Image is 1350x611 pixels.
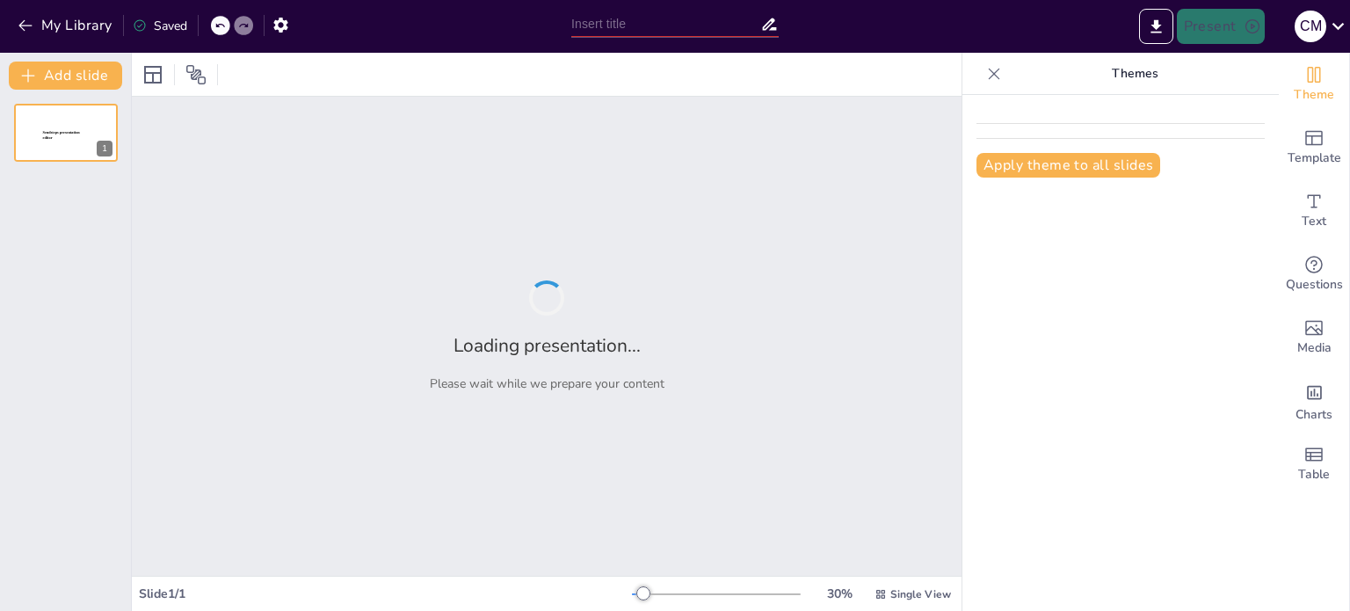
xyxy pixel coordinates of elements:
[1279,369,1349,433] div: Add charts and graphs
[976,153,1160,178] button: Apply theme to all slides
[1295,11,1326,42] div: C M
[1297,338,1332,358] span: Media
[1279,433,1349,496] div: Add a table
[43,131,80,141] span: Sendsteps presentation editor
[1296,405,1332,425] span: Charts
[139,61,167,89] div: Layout
[13,11,120,40] button: My Library
[1279,306,1349,369] div: Add images, graphics, shapes or video
[1008,53,1261,95] p: Themes
[14,104,118,162] div: 1
[1279,243,1349,306] div: Get real-time input from your audience
[430,375,664,392] p: Please wait while we prepare your content
[571,11,760,37] input: Insert title
[1279,53,1349,116] div: Change the overall theme
[139,586,632,602] div: Slide 1 / 1
[1298,465,1330,484] span: Table
[1302,212,1326,231] span: Text
[1295,9,1326,44] button: C M
[1139,9,1173,44] button: Export to PowerPoint
[1177,9,1265,44] button: Present
[1294,85,1334,105] span: Theme
[1288,149,1341,168] span: Template
[1286,275,1343,295] span: Questions
[1279,116,1349,179] div: Add ready made slides
[97,141,112,156] div: 1
[818,586,860,602] div: 30 %
[1279,179,1349,243] div: Add text boxes
[454,333,641,358] h2: Loading presentation...
[9,62,122,90] button: Add slide
[890,587,951,601] span: Single View
[185,64,207,85] span: Position
[133,18,187,34] div: Saved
